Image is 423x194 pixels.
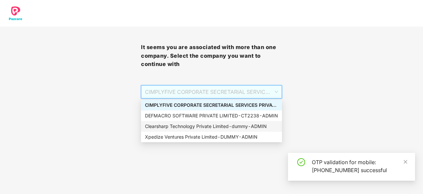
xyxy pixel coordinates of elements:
span: CIMPLYFIVE CORPORATE SECRETARIAL SERVICES PRIVATE - DUMMY - ADMIN [145,86,278,98]
div: OTP validation for mobile: [PHONE_NUMBER] successful [312,158,407,174]
span: check-circle [297,158,305,166]
div: DEFMACRO SOFTWARE PRIVATE LIMITED - CT2238 - ADMIN [145,112,278,119]
span: close [403,160,408,164]
div: Clearsharp Technology Private Limited - dummy - ADMIN [145,123,278,130]
h3: It seems you are associated with more than one company. Select the company you want to continue with [141,43,282,69]
div: CIMPLYFIVE CORPORATE SECRETARIAL SERVICES PRIVATE - DUMMY - ADMIN [145,101,278,109]
div: Xpedize Ventures Private Limited - DUMMY - ADMIN [145,133,278,141]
